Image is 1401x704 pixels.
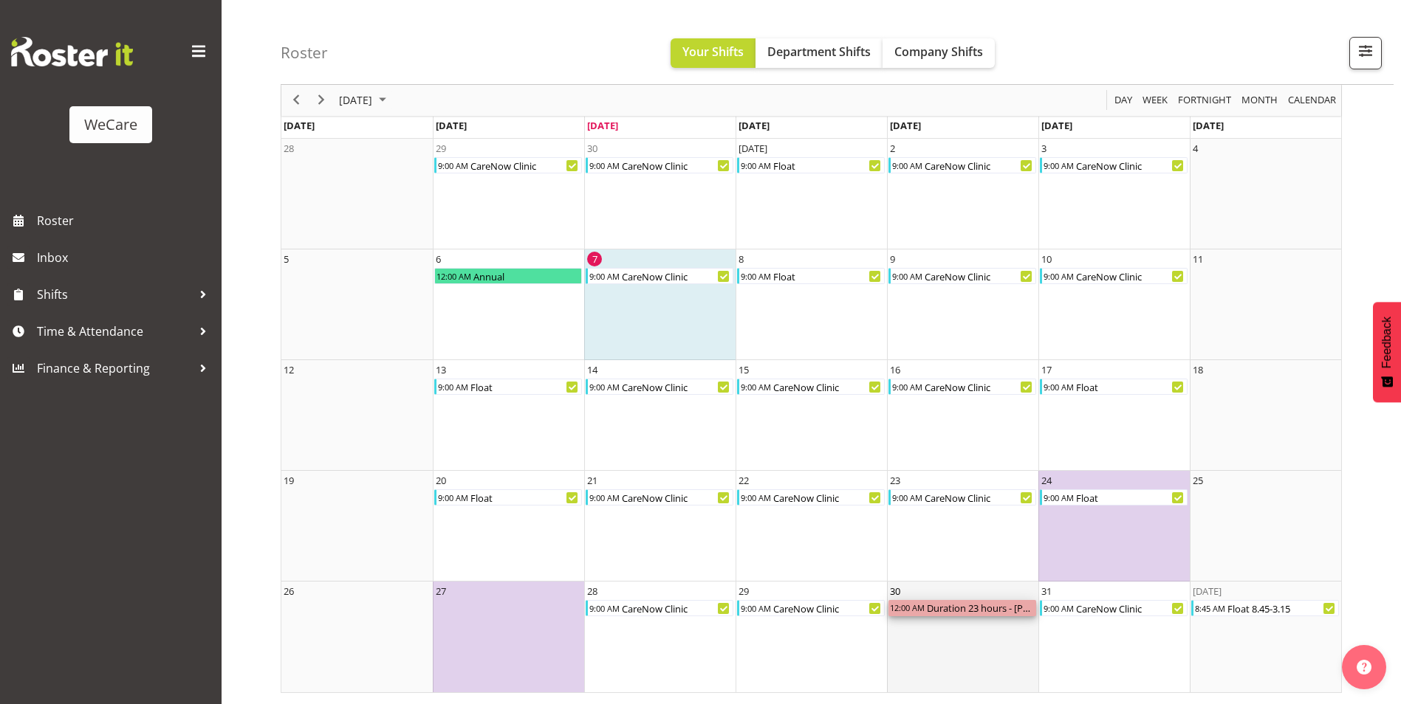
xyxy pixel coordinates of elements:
td: Tuesday, October 14, 2025 [584,360,736,471]
div: Annual [472,269,581,283]
span: [DATE] [338,92,374,110]
div: 9:00 AM [1042,379,1075,394]
td: Thursday, October 30, 2025 [887,582,1038,692]
span: [DATE] [587,119,618,132]
div: 11 [1193,252,1203,266]
span: Shifts [37,283,192,306]
div: CareNow Clinic [772,490,884,505]
div: 26 [284,584,294,598]
img: help-xxl-2.png [1357,660,1371,674]
div: 8 [739,252,744,266]
span: [DATE] [890,119,921,132]
div: of October 2025 [281,83,1342,693]
div: 9:00 AM [588,269,620,283]
button: Feedback - Show survey [1373,302,1401,402]
div: 9:00 AM [739,269,772,283]
td: Friday, October 10, 2025 [1038,249,1190,360]
div: CareNow Clinic Begin From Thursday, October 16, 2025 at 9:00:00 AM GMT+13:00 Ends At Thursday, Oc... [888,379,1036,395]
div: Float [469,490,581,505]
div: 21 [587,473,597,488]
div: CareNow Clinic [772,379,884,394]
button: Timeline Day [1112,92,1135,110]
div: 9:00 AM [436,379,469,394]
div: CareNow Clinic Begin From Wednesday, October 15, 2025 at 9:00:00 AM GMT+13:00 Ends At Wednesday, ... [737,379,885,395]
span: [DATE] [1041,119,1072,132]
div: CareNow Clinic [923,158,1035,173]
div: Float Begin From Friday, October 24, 2025 at 9:00:00 AM GMT+13:00 Ends At Friday, October 24, 202... [1040,489,1188,505]
div: CareNow Clinic [620,379,733,394]
button: October 2025 [337,92,393,110]
div: CareNow Clinic [772,601,884,615]
div: Duration 23 hours - Charlotte Courtney Begin From Thursday, October 30, 2025 at 12:00:00 AM GMT+1... [888,600,1036,616]
div: 29 [739,584,749,598]
div: 9:00 AM [891,269,923,283]
td: Friday, October 3, 2025 [1038,139,1190,249]
table: of October 2025 [281,139,1341,692]
td: Thursday, October 2, 2025 [887,139,1038,249]
button: Month [1286,92,1339,110]
div: 30 [890,584,900,598]
div: CareNow Clinic Begin From Friday, October 10, 2025 at 9:00:00 AM GMT+13:00 Ends At Friday, Octobe... [1040,268,1188,284]
div: Float Begin From Wednesday, October 1, 2025 at 9:00:00 AM GMT+13:00 Ends At Wednesday, October 1,... [737,157,885,173]
div: 9:00 AM [588,158,620,173]
button: Next [312,92,332,110]
button: Department Shifts [756,38,883,68]
td: Tuesday, September 30, 2025 [584,139,736,249]
div: 23 [890,473,900,488]
div: CareNow Clinic [469,158,581,173]
div: Float Begin From Monday, October 13, 2025 at 9:00:00 AM GMT+13:00 Ends At Monday, October 13, 202... [434,379,582,395]
span: Your Shifts [682,44,744,60]
button: Timeline Week [1140,92,1171,110]
button: Timeline Month [1239,92,1281,110]
div: 13 [436,362,446,377]
td: Saturday, October 11, 2025 [1190,249,1341,360]
div: 9:00 AM [436,490,469,505]
div: CareNow Clinic [923,269,1035,283]
td: Saturday, November 1, 2025 [1190,582,1341,692]
span: Time & Attendance [37,320,192,342]
td: Friday, October 24, 2025 [1038,471,1190,582]
div: CareNow Clinic Begin From Thursday, October 23, 2025 at 9:00:00 AM GMT+13:00 Ends At Thursday, Oc... [888,489,1036,505]
span: Inbox [37,246,214,269]
div: 17 [1041,362,1052,377]
div: 30 [587,141,597,156]
td: Saturday, October 18, 2025 [1190,360,1341,471]
button: Company Shifts [883,38,995,68]
button: Previous [287,92,306,110]
div: 27 [436,584,446,598]
div: 28 [284,141,294,156]
div: 3 [1041,141,1047,156]
div: Float [469,379,581,394]
td: Thursday, October 23, 2025 [887,471,1038,582]
span: Day [1113,92,1134,110]
div: CareNow Clinic [923,490,1035,505]
div: 9:00 AM [1042,490,1075,505]
span: Department Shifts [767,44,871,60]
div: CareNow Clinic [1075,158,1187,173]
td: Monday, September 29, 2025 [433,139,584,249]
div: CareNow Clinic Begin From Tuesday, October 7, 2025 at 9:00:00 AM GMT+13:00 Ends At Tuesday, Octob... [586,268,733,284]
div: 18 [1193,362,1203,377]
span: [DATE] [436,119,467,132]
span: Feedback [1380,317,1394,368]
div: next period [309,85,334,116]
span: Fortnight [1176,92,1233,110]
div: 10 [1041,252,1052,266]
div: WeCare [84,114,137,136]
td: Tuesday, October 7, 2025 [584,249,736,360]
div: 15 [739,362,749,377]
div: October 2025 [334,85,395,116]
span: Roster [37,210,214,232]
div: Float 8.45-3.15 Begin From Saturday, November 1, 2025 at 8:45:00 AM GMT+13:00 Ends At Saturday, N... [1191,600,1339,616]
td: Monday, October 13, 2025 [433,360,584,471]
span: [DATE] [1193,119,1224,132]
div: 25 [1193,473,1203,488]
div: CareNow Clinic [923,379,1035,394]
span: Company Shifts [894,44,983,60]
div: 14 [587,362,597,377]
div: 16 [890,362,900,377]
div: Float [772,269,884,283]
span: [DATE] [739,119,770,132]
div: Annual Begin From Monday, October 6, 2025 at 12:00:00 AM GMT+13:00 Ends At Monday, October 6, 202... [434,268,582,284]
span: calendar [1287,92,1337,110]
